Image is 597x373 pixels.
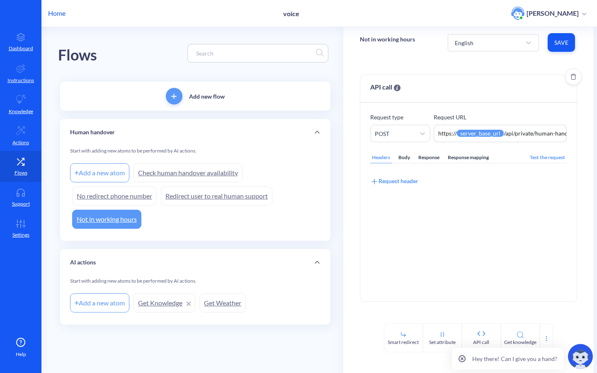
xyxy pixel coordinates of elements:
p: Human handover [70,128,115,137]
input: Search [192,48,316,58]
div: Add a new atom [70,163,129,182]
p: AI actions [70,258,96,267]
div: AI actions [60,249,330,276]
div: Test the request [528,152,567,163]
p: Settings [12,231,29,239]
button: add [166,88,182,104]
p: Actions [12,139,29,146]
button: Delete [565,68,582,85]
div: Smart redirect [388,339,419,346]
div: Headers [370,152,392,163]
div: Human handover [60,119,330,145]
div: Add a new atom [70,293,129,312]
button: user photo[PERSON_NAME] [507,6,590,21]
p: voice [283,10,299,17]
div: Set attribute [429,339,456,346]
span: Save [554,39,568,47]
a: No redirect phone number [72,186,157,206]
p: Flows [15,169,27,177]
p: Request URL [434,113,567,121]
div: Body [397,152,412,163]
div: English [455,38,473,47]
img: user photo [511,7,524,20]
p: [PERSON_NAME] [527,9,579,18]
a: Get Weather [199,293,246,312]
div: Get knowledge [504,339,536,346]
img: copilot-icon.svg [568,344,593,369]
p: Support [12,200,30,208]
p: Request type [370,113,430,121]
p: Home [48,8,66,18]
div: API call [473,339,489,346]
p: Dashboard [9,45,33,52]
a: Not in working hours [72,210,141,229]
p: Instructions [7,77,34,84]
textarea: https://{{server_base_url}}/api/private/human-handover/non-working-hours-message [434,125,567,142]
p: Not in working hours [360,35,415,44]
div: Response [417,152,441,163]
a: Get Knowledge [133,293,195,312]
div: Request header [370,177,418,186]
p: Add new flow [189,92,225,101]
span: API call [370,82,400,92]
div: Start with adding new atoms to be performed by AI actions. [70,277,320,291]
div: POST [375,129,389,138]
p: Knowledge [9,108,33,115]
a: Check human handover availability [133,163,243,182]
a: Redirect user to real human support [161,186,272,206]
div: Start with adding new atoms to be performed by AI actions. [70,147,320,161]
div: Flows [58,44,97,67]
div: Response mapping [446,152,490,163]
button: Save [548,33,575,52]
span: Help [16,351,26,358]
p: Hey there! Can I give you a hand? [472,354,557,363]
